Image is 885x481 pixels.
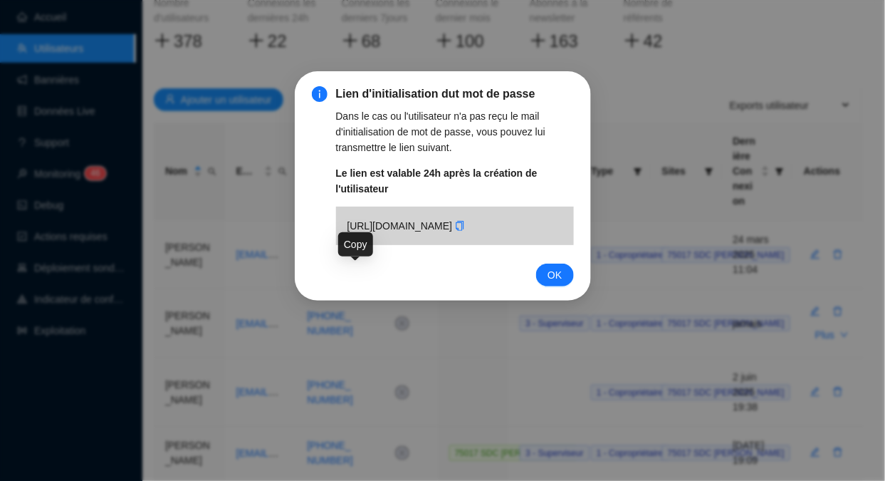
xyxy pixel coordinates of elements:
[548,267,562,283] span: OK
[312,86,328,102] span: info-circle
[336,207,574,245] div: [URL][DOMAIN_NAME]
[338,232,373,257] div: Copy
[336,86,574,103] span: Lien d'initialisation dut mot de passe
[455,218,465,234] button: Copy
[336,108,574,155] div: Dans le cas ou l'utilisateur n'a pas reçu le mail d'initialisation de mot de passe, vous pouvez l...
[336,167,538,195] strong: Le lien est valable 24h après la création de l'utilisateur
[455,221,465,231] span: copy
[536,264,573,286] button: OK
